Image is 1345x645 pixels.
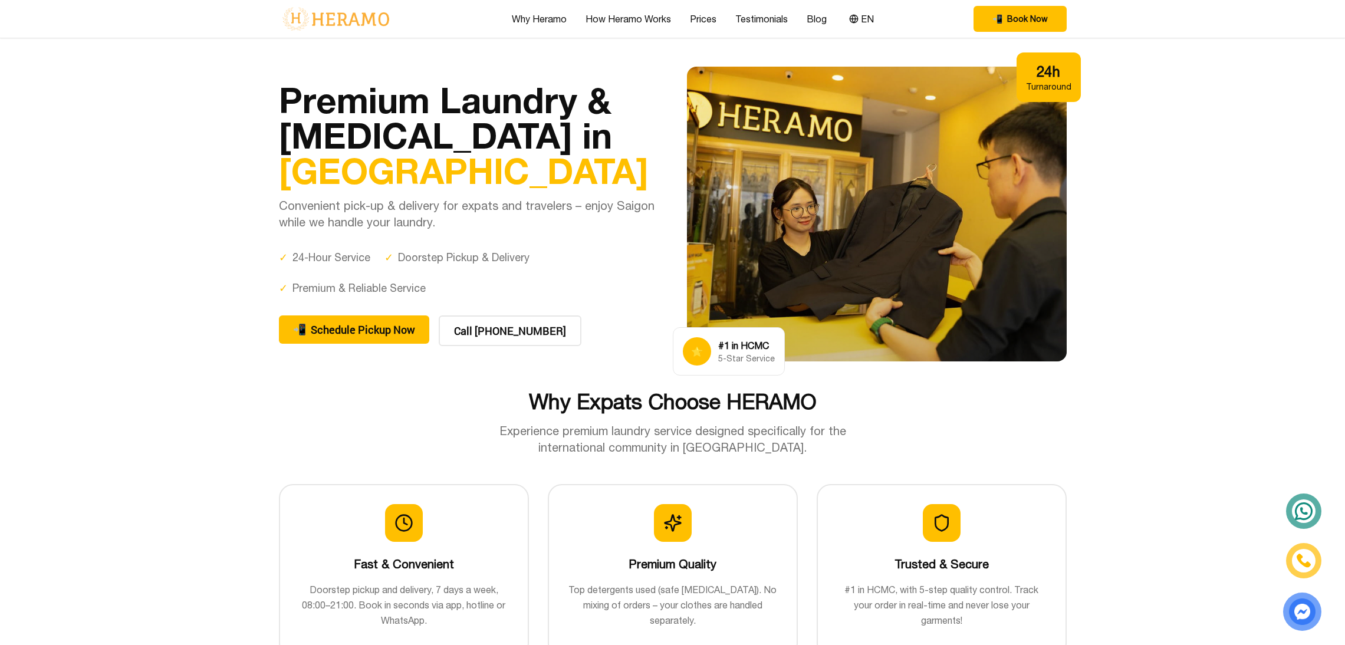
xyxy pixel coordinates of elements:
span: Book Now [1007,13,1048,25]
p: Doorstep pickup and delivery, 7 days a week, 08:00–21:00. Book in seconds via app, hotline or Wha... [299,582,509,628]
a: Why Heramo [512,12,567,26]
img: logo-with-text.png [279,6,393,31]
span: ✓ [279,249,288,266]
button: phone Book Now [974,6,1067,32]
h3: Trusted & Secure [837,556,1047,572]
a: Blog [807,12,827,26]
button: EN [846,11,877,27]
img: phone-icon [1295,552,1313,569]
div: 5-Star Service [718,353,775,364]
p: Convenient pick-up & delivery for expats and travelers – enjoy Saigon while we handle your laundry. [279,198,659,231]
div: Premium & Reliable Service [279,280,426,297]
h3: Fast & Convenient [299,556,509,572]
h2: Why Expats Choose HERAMO [279,390,1067,413]
a: How Heramo Works [586,12,671,26]
span: ✓ [279,280,288,297]
span: phone [293,321,306,338]
button: phone Schedule Pickup Now [279,315,429,344]
div: #1 in HCMC [718,338,775,353]
p: #1 in HCMC, with 5-step quality control. Track your order in real-time and never lose your garments! [837,582,1047,628]
p: Top detergents used (safe [MEDICAL_DATA]). No mixing of orders – your clothes are handled separat... [568,582,778,628]
a: phone-icon [1288,545,1320,577]
h1: Premium Laundry & [MEDICAL_DATA] in [279,82,659,188]
div: Doorstep Pickup & Delivery [384,249,530,266]
span: phone [992,13,1002,25]
p: Experience premium laundry service designed specifically for the international community in [GEOG... [475,423,871,456]
a: Prices [690,12,716,26]
a: Testimonials [735,12,788,26]
div: 24h [1026,62,1071,81]
button: Call [PHONE_NUMBER] [439,315,581,346]
h3: Premium Quality [568,556,778,572]
span: ✓ [384,249,393,266]
div: Turnaround [1026,81,1071,93]
div: 24-Hour Service [279,249,370,266]
span: star [691,344,703,358]
span: [GEOGRAPHIC_DATA] [279,149,649,192]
